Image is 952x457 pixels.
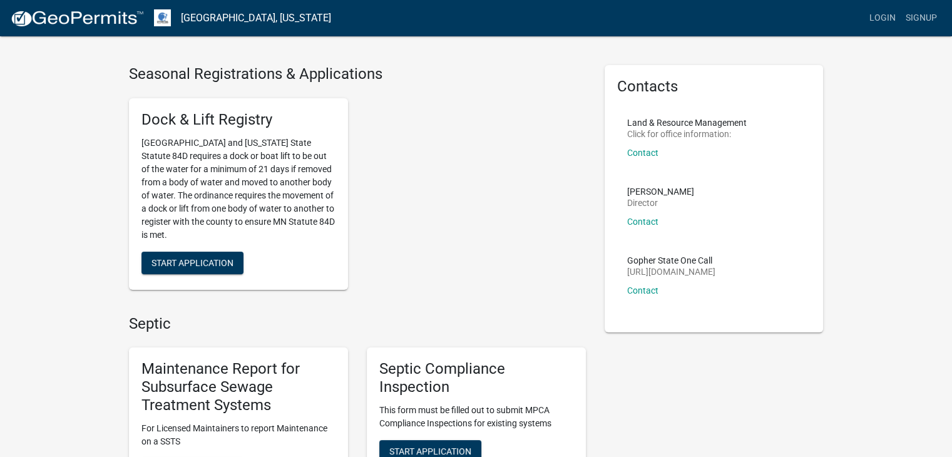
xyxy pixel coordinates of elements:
h4: Septic [129,315,586,333]
p: Gopher State One Call [627,256,715,265]
a: [GEOGRAPHIC_DATA], [US_STATE] [181,8,331,29]
a: Contact [627,148,658,158]
p: Click for office information: [627,130,747,138]
span: Start Application [389,446,471,456]
span: Start Application [151,257,233,267]
p: [PERSON_NAME] [627,187,694,196]
h4: Seasonal Registrations & Applications [129,65,586,83]
h5: Septic Compliance Inspection [379,360,573,396]
button: Start Application [141,252,243,274]
p: Land & Resource Management [627,118,747,127]
h5: Contacts [617,78,811,96]
a: Contact [627,285,658,295]
h5: Dock & Lift Registry [141,111,335,129]
a: Login [864,6,901,30]
p: This form must be filled out to submit MPCA Compliance Inspections for existing systems [379,404,573,430]
a: Contact [627,217,658,227]
p: [URL][DOMAIN_NAME] [627,267,715,276]
p: Director [627,198,694,207]
a: Signup [901,6,942,30]
img: Otter Tail County, Minnesota [154,9,171,26]
p: [GEOGRAPHIC_DATA] and [US_STATE] State Statute 84D requires a dock or boat lift to be out of the ... [141,136,335,242]
p: For Licensed Maintainers to report Maintenance on a SSTS [141,422,335,448]
h5: Maintenance Report for Subsurface Sewage Treatment Systems [141,360,335,414]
